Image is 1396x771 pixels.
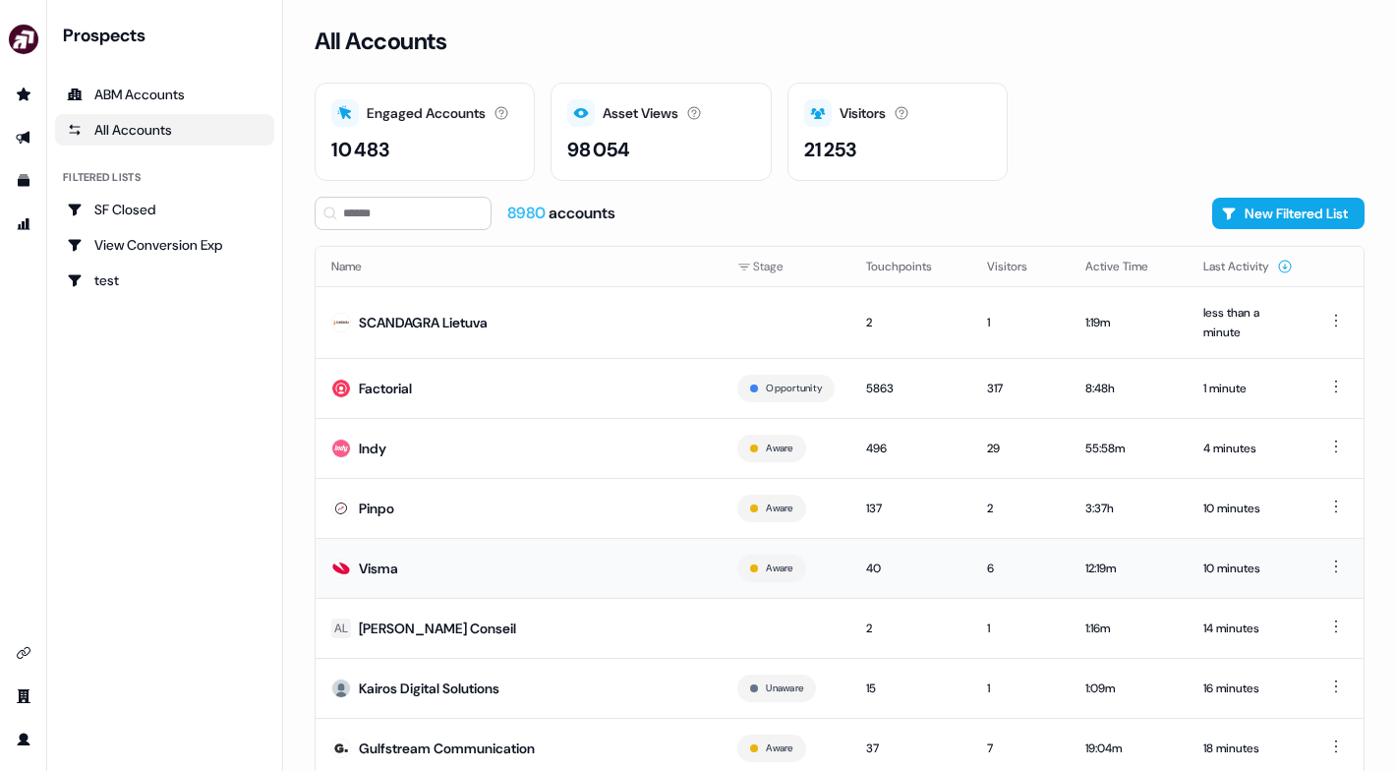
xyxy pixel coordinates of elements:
[1203,303,1293,342] div: less than a minute
[359,559,398,578] div: Visma
[67,235,262,255] div: View Conversion Exp
[507,203,549,223] span: 8980
[766,500,792,517] button: Aware
[1203,619,1293,638] div: 14 minutes
[766,560,792,577] button: Aware
[866,379,956,398] div: 5863
[737,257,835,276] div: Stage
[987,379,1054,398] div: 317
[866,499,956,518] div: 137
[67,120,262,140] div: All Accounts
[1085,559,1172,578] div: 12:19m
[987,313,1054,332] div: 1
[8,208,39,240] a: Go to attribution
[8,681,39,712] a: Go to team
[63,24,274,47] div: Prospects
[367,103,486,124] div: Engaged Accounts
[1085,249,1172,284] button: Active Time
[507,203,615,224] div: accounts
[766,440,792,457] button: Aware
[8,79,39,110] a: Go to prospects
[866,249,956,284] button: Touchpoints
[67,85,262,104] div: ABM Accounts
[55,194,274,225] a: Go to SF Closed
[1203,379,1293,398] div: 1 minute
[987,679,1054,698] div: 1
[315,27,446,56] h3: All Accounts
[1085,679,1172,698] div: 1:09m
[359,439,386,458] div: Indy
[1203,499,1293,518] div: 10 minutes
[67,270,262,290] div: test
[766,680,803,697] button: Unaware
[1085,619,1172,638] div: 1:16m
[866,739,956,758] div: 37
[987,439,1054,458] div: 29
[866,439,956,458] div: 496
[567,135,630,164] div: 98 054
[359,679,499,698] div: Kairos Digital Solutions
[766,740,792,757] button: Aware
[987,619,1054,638] div: 1
[359,619,516,638] div: [PERSON_NAME] Conseil
[603,103,678,124] div: Asset Views
[359,739,535,758] div: Gulfstream Communication
[8,724,39,755] a: Go to profile
[8,165,39,197] a: Go to templates
[866,619,956,638] div: 2
[1085,379,1172,398] div: 8:48h
[1203,679,1293,698] div: 16 minutes
[866,313,956,332] div: 2
[359,313,488,332] div: SCANDAGRA Lietuva
[8,122,39,153] a: Go to outbound experience
[987,559,1054,578] div: 6
[63,169,141,186] div: Filtered lists
[866,679,956,698] div: 15
[766,380,822,397] button: Opportunity
[55,79,274,110] a: ABM Accounts
[334,619,348,638] div: AL
[1085,439,1172,458] div: 55:58m
[987,739,1054,758] div: 7
[840,103,886,124] div: Visitors
[1203,249,1293,284] button: Last Activity
[1203,559,1293,578] div: 10 minutes
[1212,198,1365,229] button: New Filtered List
[866,559,956,578] div: 40
[331,135,389,164] div: 10 483
[1203,439,1293,458] div: 4 minutes
[55,265,274,296] a: Go to test
[987,249,1051,284] button: Visitors
[55,229,274,261] a: Go to View Conversion Exp
[1085,313,1172,332] div: 1:19m
[987,499,1054,518] div: 2
[67,200,262,219] div: SF Closed
[1203,739,1293,758] div: 18 minutes
[804,135,856,164] div: 21 253
[359,379,412,398] div: Factorial
[359,499,394,518] div: Pinpo
[316,247,722,286] th: Name
[8,637,39,669] a: Go to integrations
[1085,739,1172,758] div: 19:04m
[55,114,274,146] a: All accounts
[1085,499,1172,518] div: 3:37h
